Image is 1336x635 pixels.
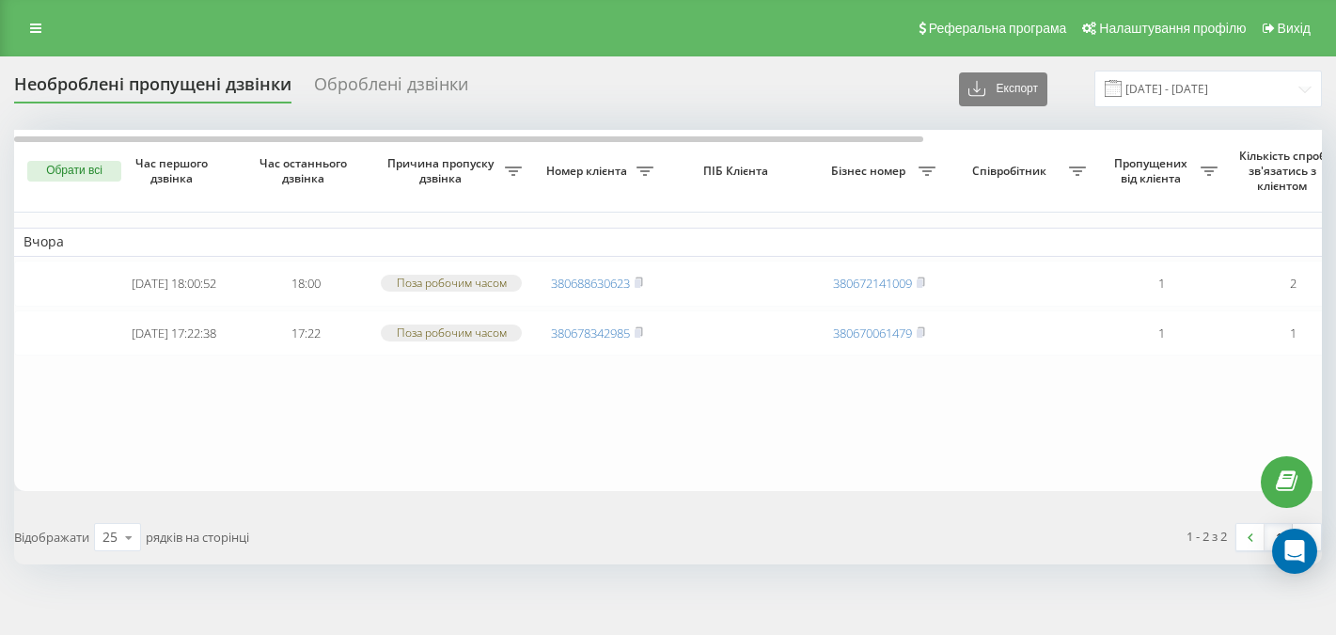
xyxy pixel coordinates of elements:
a: 380670061479 [833,325,912,341]
div: Поза робочим часом [381,325,522,341]
td: [DATE] 17:22:38 [108,310,240,357]
span: Час останнього дзвінка [255,156,356,185]
td: 17:22 [240,310,371,357]
div: Необроблені пропущені дзвінки [14,74,291,103]
span: Бізнес номер [823,164,919,179]
button: Обрати всі [27,161,121,182]
span: Вихід [1278,21,1311,36]
td: [DATE] 18:00:52 [108,261,240,307]
a: 1 [1265,524,1293,550]
span: ПІБ Клієнта [679,164,797,179]
td: 1 [1095,261,1227,307]
a: 380672141009 [833,275,912,292]
span: Пропущених від клієнта [1105,156,1201,185]
a: 380678342985 [551,325,630,341]
div: Оброблені дзвінки [314,74,468,103]
span: Відображати [14,529,89,546]
div: 1 - 2 з 2 [1187,527,1227,546]
span: Налаштування профілю [1099,21,1246,36]
div: Поза робочим часом [381,275,522,291]
span: Співробітник [954,164,1069,179]
div: Open Intercom Messenger [1272,529,1317,574]
button: Експорт [959,72,1047,106]
td: 18:00 [240,261,371,307]
span: Причина пропуску дзвінка [381,156,505,185]
div: 25 [102,528,118,547]
a: 380688630623 [551,275,630,292]
span: Номер клієнта [541,164,637,179]
td: 1 [1095,310,1227,357]
span: Реферальна програма [929,21,1067,36]
span: Кількість спроб зв'язатись з клієнтом [1236,149,1332,193]
span: Час першого дзвінка [123,156,225,185]
span: рядків на сторінці [146,529,249,546]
